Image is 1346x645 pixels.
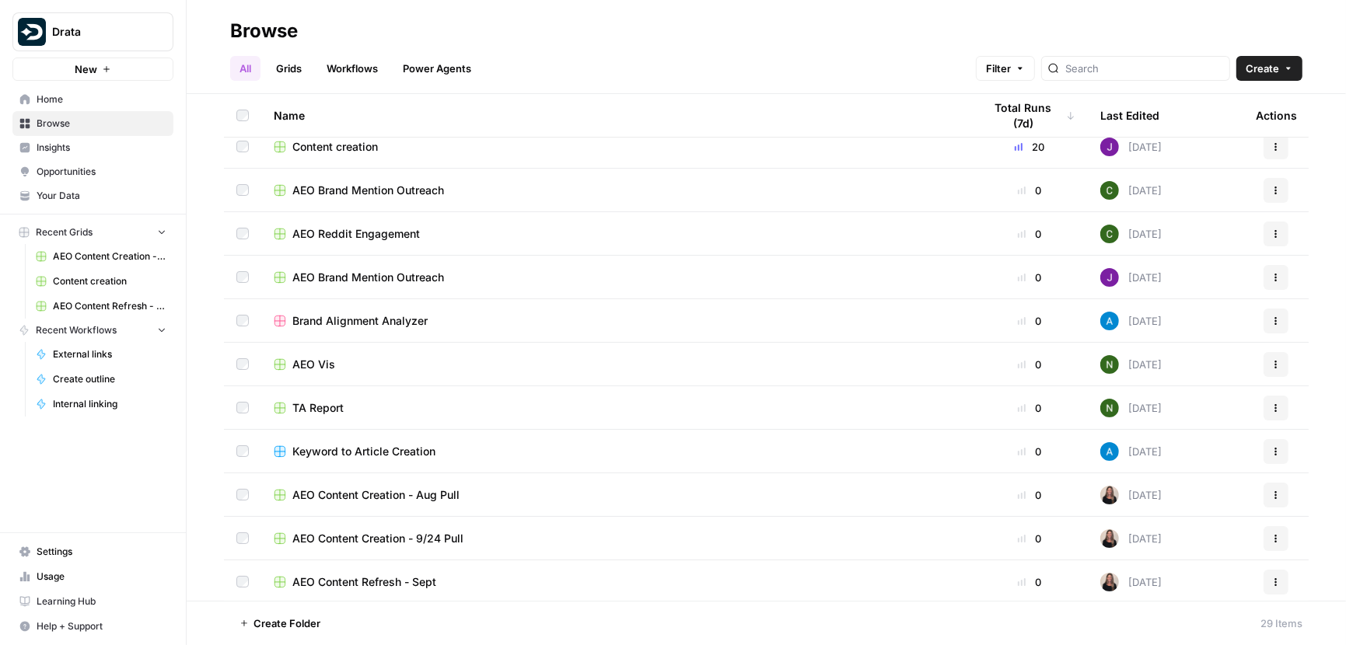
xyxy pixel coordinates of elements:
[37,545,166,559] span: Settings
[984,313,1075,329] div: 0
[12,614,173,639] button: Help + Support
[12,87,173,112] a: Home
[1100,268,1162,287] div: [DATE]
[12,589,173,614] a: Learning Hub
[1100,486,1119,504] img: i76g7m6bkb3ssn695xniyq35n1hb
[1236,56,1302,81] button: Create
[292,183,444,198] span: AEO Brand Mention Outreach
[984,94,1075,137] div: Total Runs (7d)
[12,58,173,81] button: New
[12,159,173,184] a: Opportunities
[1100,138,1162,156] div: [DATE]
[29,294,173,319] a: AEO Content Refresh - Sept
[274,94,959,137] div: Name
[292,357,335,372] span: AEO Vis
[984,574,1075,590] div: 0
[274,531,959,546] a: AEO Content Creation - 9/24 Pull
[984,226,1075,242] div: 0
[274,400,959,416] a: TA Report
[976,56,1035,81] button: Filter
[52,24,146,40] span: Drata
[29,342,173,367] a: External links
[12,111,173,136] a: Browse
[53,249,166,263] span: AEO Content Creation - Aug Pull
[37,594,166,608] span: Learning Hub
[36,225,93,239] span: Recent Grids
[1100,355,1119,374] img: g4o9tbhziz0738ibrok3k9f5ina6
[12,183,173,208] a: Your Data
[274,183,959,198] a: AEO Brand Mention Outreach
[274,270,959,285] a: AEO Brand Mention Outreach
[1100,573,1119,591] img: i76g7m6bkb3ssn695xniyq35n1hb
[230,19,298,44] div: Browse
[1100,312,1119,330] img: o3cqybgnmipr355j8nz4zpq1mc6x
[1100,529,1119,548] img: i76g7m6bkb3ssn695xniyq35n1hb
[984,139,1075,155] div: 20
[53,274,166,288] span: Content creation
[1100,181,1162,200] div: [DATE]
[37,570,166,584] span: Usage
[53,347,166,361] span: External links
[274,226,959,242] a: AEO Reddit Engagement
[984,183,1075,198] div: 0
[292,531,463,546] span: AEO Content Creation - 9/24 Pull
[393,56,481,81] a: Power Agents
[274,487,959,503] a: AEO Content Creation - Aug Pull
[37,117,166,131] span: Browse
[29,392,173,417] a: Internal linking
[230,56,260,81] a: All
[1100,268,1119,287] img: nj1ssy6o3lyd6ijko0eoja4aphzn
[1065,61,1223,76] input: Search
[29,367,173,392] a: Create outline
[1100,442,1162,461] div: [DATE]
[984,487,1075,503] div: 0
[37,141,166,155] span: Insights
[1100,312,1162,330] div: [DATE]
[1100,486,1162,504] div: [DATE]
[37,165,166,179] span: Opportunities
[53,397,166,411] span: Internal linking
[292,139,378,155] span: Content creation
[53,299,166,313] span: AEO Content Refresh - Sept
[12,564,173,589] a: Usage
[267,56,311,81] a: Grids
[37,92,166,106] span: Home
[986,61,1011,76] span: Filter
[36,323,117,337] span: Recent Workflows
[274,574,959,590] a: AEO Content Refresh - Sept
[75,61,97,77] span: New
[253,615,320,631] span: Create Folder
[1100,138,1119,156] img: nj1ssy6o3lyd6ijko0eoja4aphzn
[292,444,435,459] span: Keyword to Article Creation
[12,12,173,51] button: Workspace: Drata
[1100,399,1162,417] div: [DATE]
[317,56,387,81] a: Workflows
[984,270,1075,285] div: 0
[29,244,173,269] a: AEO Content Creation - Aug Pull
[984,357,1075,372] div: 0
[1100,225,1162,243] div: [DATE]
[274,357,959,372] a: AEO Vis
[274,444,959,459] a: Keyword to Article Creation
[1100,573,1162,591] div: [DATE]
[1260,615,1302,631] div: 29 Items
[292,574,436,590] span: AEO Content Refresh - Sept
[292,400,344,416] span: TA Report
[292,226,420,242] span: AEO Reddit Engagement
[984,531,1075,546] div: 0
[18,18,46,46] img: Drata Logo
[37,619,166,633] span: Help + Support
[1100,225,1119,243] img: 14qrvic887bnlg6dzgoj39zarp80
[274,313,959,329] a: Brand Alignment Analyzer
[1256,94,1297,137] div: Actions
[274,139,959,155] a: Content creation
[1100,529,1162,548] div: [DATE]
[37,189,166,203] span: Your Data
[12,135,173,160] a: Insights
[292,270,444,285] span: AEO Brand Mention Outreach
[1100,355,1162,374] div: [DATE]
[12,539,173,564] a: Settings
[230,611,330,636] button: Create Folder
[1100,442,1119,461] img: o3cqybgnmipr355j8nz4zpq1mc6x
[984,444,1075,459] div: 0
